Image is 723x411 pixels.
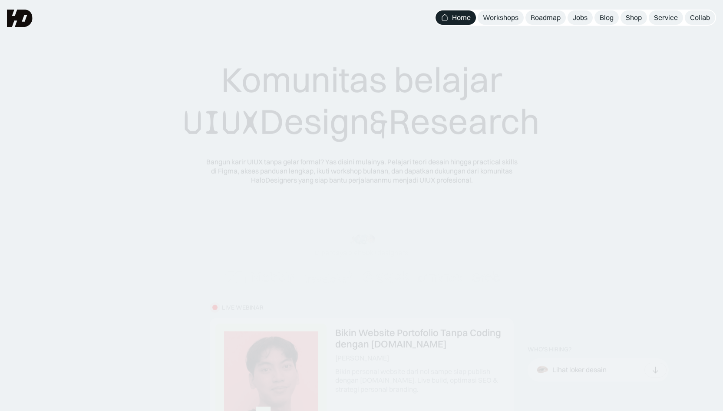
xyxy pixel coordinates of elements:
[594,10,619,25] a: Blog
[552,365,607,374] div: Lihat loker desain
[531,13,561,22] div: Roadmap
[183,102,260,144] span: UIUX
[528,346,571,353] div: WHO’S HIRING?
[370,102,389,144] span: &
[362,248,377,257] span: 50k+
[621,10,647,25] a: Shop
[626,13,642,22] div: Shop
[573,13,588,22] div: Jobs
[315,248,408,257] div: Dipercaya oleh designers
[685,10,715,25] a: Collab
[654,13,678,22] div: Service
[436,10,476,25] a: Home
[205,157,518,184] div: Bangun karir UIUX tanpa gelar formal? Yas disini mulainya. Pelajari teori desain hingga practical...
[483,13,518,22] div: Workshops
[525,10,566,25] a: Roadmap
[183,59,540,144] div: Komunitas belajar Design Research
[222,304,264,311] div: LIVE WEBINAR
[568,10,593,25] a: Jobs
[649,10,683,25] a: Service
[600,13,614,22] div: Blog
[478,10,524,25] a: Workshops
[690,13,710,22] div: Collab
[452,13,471,22] div: Home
